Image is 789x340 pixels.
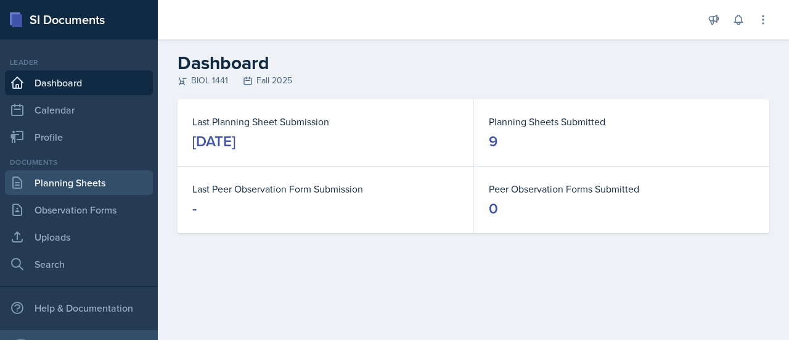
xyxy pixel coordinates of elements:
div: Help & Documentation [5,296,153,320]
dt: Last Peer Observation Form Submission [192,181,459,196]
a: Calendar [5,97,153,122]
a: Uploads [5,225,153,249]
div: 0 [489,199,498,218]
div: 9 [489,131,497,151]
div: [DATE] [192,131,235,151]
div: Documents [5,157,153,168]
a: Planning Sheets [5,170,153,195]
div: BIOL 1441 Fall 2025 [178,74,769,87]
dt: Peer Observation Forms Submitted [489,181,754,196]
dt: Last Planning Sheet Submission [192,114,459,129]
a: Search [5,252,153,276]
a: Profile [5,125,153,149]
dt: Planning Sheets Submitted [489,114,754,129]
a: Dashboard [5,70,153,95]
h2: Dashboard [178,52,769,74]
div: Leader [5,57,153,68]
a: Observation Forms [5,197,153,222]
div: - [192,199,197,218]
